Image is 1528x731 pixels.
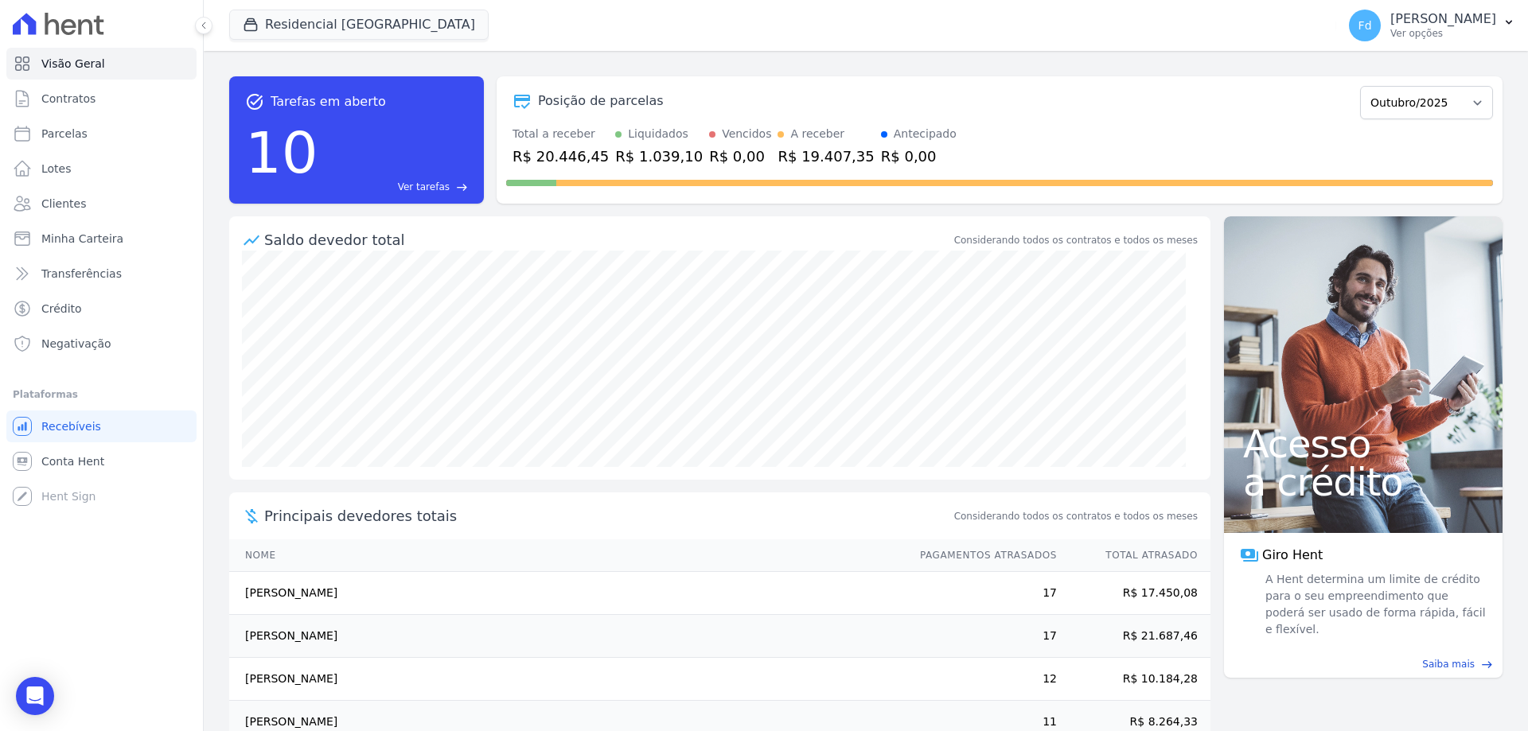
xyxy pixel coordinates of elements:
[229,658,905,701] td: [PERSON_NAME]
[894,126,957,142] div: Antecipado
[13,385,190,404] div: Plataformas
[6,223,197,255] a: Minha Carteira
[229,615,905,658] td: [PERSON_NAME]
[1390,11,1496,27] p: [PERSON_NAME]
[6,48,197,80] a: Visão Geral
[41,418,101,434] span: Recebíveis
[513,126,609,142] div: Total a receber
[1336,3,1528,48] button: Fd [PERSON_NAME] Ver opções
[615,146,703,167] div: R$ 1.039,10
[398,180,450,194] span: Ver tarefas
[709,146,771,167] div: R$ 0,00
[41,196,86,212] span: Clientes
[41,336,111,352] span: Negativação
[41,266,122,282] span: Transferências
[325,180,468,194] a: Ver tarefas east
[1358,20,1372,31] span: Fd
[6,83,197,115] a: Contratos
[881,146,957,167] div: R$ 0,00
[1262,571,1487,638] span: A Hent determina um limite de crédito para o seu empreendimento que poderá ser usado de forma ráp...
[1243,425,1483,463] span: Acesso
[905,539,1058,572] th: Pagamentos Atrasados
[41,126,88,142] span: Parcelas
[6,445,197,477] a: Conta Hent
[41,301,82,317] span: Crédito
[245,111,318,194] div: 10
[1234,657,1493,671] a: Saiba mais east
[954,233,1198,247] div: Considerando todos os contratos e todos os meses
[954,509,1198,523] span: Considerando todos os contratos e todos os meses
[6,410,197,442] a: Recebíveis
[628,126,688,142] div: Liquidados
[41,161,72,177] span: Lotes
[1058,539,1210,572] th: Total Atrasado
[513,146,609,167] div: R$ 20.446,45
[264,229,951,251] div: Saldo devedor total
[1058,615,1210,658] td: R$ 21.687,46
[1058,658,1210,701] td: R$ 10.184,28
[790,126,844,142] div: A receber
[1422,657,1475,671] span: Saiba mais
[16,677,54,715] div: Open Intercom Messenger
[271,92,386,111] span: Tarefas em aberto
[6,293,197,325] a: Crédito
[6,328,197,360] a: Negativação
[456,181,468,193] span: east
[538,91,664,111] div: Posição de parcelas
[722,126,771,142] div: Vencidos
[229,10,489,40] button: Residencial [GEOGRAPHIC_DATA]
[905,615,1058,658] td: 17
[1262,546,1323,565] span: Giro Hent
[229,572,905,615] td: [PERSON_NAME]
[6,258,197,290] a: Transferências
[41,231,123,247] span: Minha Carteira
[41,56,105,72] span: Visão Geral
[1481,659,1493,671] span: east
[41,453,104,469] span: Conta Hent
[229,539,905,572] th: Nome
[6,118,197,150] a: Parcelas
[778,146,874,167] div: R$ 19.407,35
[6,153,197,185] a: Lotes
[1390,27,1496,40] p: Ver opções
[1243,463,1483,501] span: a crédito
[41,91,95,107] span: Contratos
[245,92,264,111] span: task_alt
[1058,572,1210,615] td: R$ 17.450,08
[905,658,1058,701] td: 12
[6,188,197,220] a: Clientes
[264,505,951,527] span: Principais devedores totais
[905,572,1058,615] td: 17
